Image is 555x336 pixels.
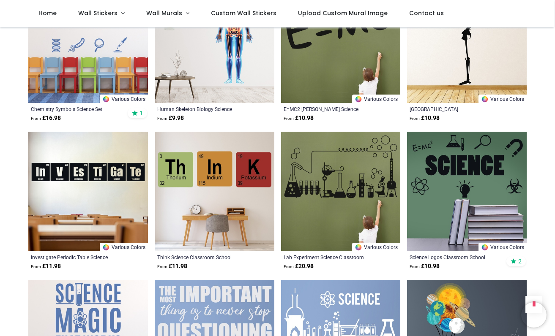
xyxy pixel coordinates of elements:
span: From [157,264,167,269]
img: Lab Experiment Science Classroom School Wall Sticker [281,132,401,251]
strong: £ 11.98 [157,262,187,271]
strong: £ 11.98 [31,262,61,271]
img: Color Wheel [102,244,110,251]
span: From [284,264,294,269]
a: Chemistry Symbols Science Set [31,106,123,112]
span: Wall Stickers [78,9,118,17]
span: From [284,116,294,121]
strong: £ 16.98 [31,114,61,122]
a: Various Colors [100,95,148,103]
strong: £ 10.98 [410,262,440,271]
img: Color Wheel [481,244,489,251]
span: From [410,116,420,121]
span: Wall Murals [146,9,182,17]
span: From [410,264,420,269]
a: Science Logos Classroom School [410,254,501,260]
a: Various Colors [478,243,527,251]
a: Lab Experiment Science Classroom School [284,254,375,260]
a: Various Colors [352,243,400,251]
span: Upload Custom Mural Image [298,9,388,17]
iframe: Brevo live chat [521,302,547,328]
img: Color Wheel [355,95,362,103]
strong: £ 20.98 [284,262,314,271]
img: Color Wheel [102,95,110,103]
a: E=MC2 [PERSON_NAME] Science [284,106,375,112]
span: Home [38,9,57,17]
strong: £ 10.98 [410,114,440,122]
strong: £ 10.98 [284,114,314,122]
a: Various Colors [352,95,400,103]
a: [GEOGRAPHIC_DATA] [410,106,501,112]
img: Investigate Periodic Table Science Classroom Wall Sticker [28,132,148,251]
span: Custom Wall Stickers [211,9,276,17]
span: From [31,116,41,121]
img: Science Logos Classroom School Wall Sticker [407,132,527,251]
img: Color Wheel [355,244,362,251]
img: Think Science Classroom School Wall Sticker [155,132,274,251]
strong: £ 9.98 [157,114,184,122]
span: Contact us [409,9,444,17]
a: Human Skeleton Biology Science [157,106,249,112]
a: Various Colors [478,95,527,103]
span: 1 [139,109,143,117]
span: From [157,116,167,121]
img: Color Wheel [481,95,489,103]
span: From [31,264,41,269]
a: Think Science Classroom School [157,254,249,260]
a: Various Colors [100,243,148,251]
a: Investigate Periodic Table Science Classroom [31,254,123,260]
span: 2 [518,257,522,265]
